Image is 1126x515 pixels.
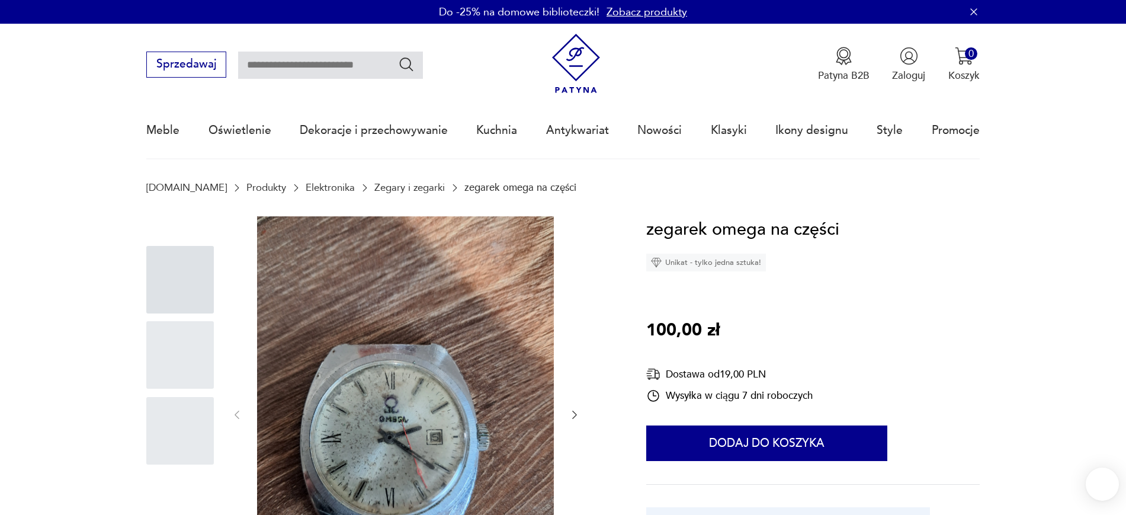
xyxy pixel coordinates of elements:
[246,182,286,193] a: Produkty
[646,426,887,461] button: Dodaj do koszyka
[955,47,973,65] img: Ikona koszyka
[948,69,980,82] p: Koszyk
[146,60,226,70] a: Sprzedawaj
[892,47,925,82] button: Zaloguj
[1086,468,1119,501] iframe: Smartsupp widget button
[306,182,355,193] a: Elektronika
[546,34,606,94] img: Patyna - sklep z meblami i dekoracjami vintage
[646,254,766,271] div: Unikat - tylko jedna sztuka!
[900,47,918,65] img: Ikonka użytkownika
[208,103,271,158] a: Oświetlenie
[818,47,870,82] a: Ikona medaluPatyna B2B
[637,103,682,158] a: Nowości
[646,367,660,382] img: Ikona dostawy
[818,69,870,82] p: Patyna B2B
[948,47,980,82] button: 0Koszyk
[398,56,415,73] button: Szukaj
[439,5,599,20] p: Do -25% na domowe biblioteczki!
[464,182,576,193] p: zegarek omega na części
[374,182,445,193] a: Zegary i zegarki
[775,103,848,158] a: Ikony designu
[146,182,227,193] a: [DOMAIN_NAME]
[646,317,720,344] p: 100,00 zł
[646,216,839,244] h1: zegarek omega na części
[476,103,517,158] a: Kuchnia
[607,5,687,20] a: Zobacz produkty
[651,257,662,268] img: Ikona diamentu
[300,103,448,158] a: Dekoracje i przechowywanie
[835,47,853,65] img: Ikona medalu
[146,52,226,78] button: Sprzedawaj
[646,367,813,382] div: Dostawa od 19,00 PLN
[546,103,609,158] a: Antykwariat
[892,69,925,82] p: Zaloguj
[646,389,813,403] div: Wysyłka w ciągu 7 dni roboczych
[711,103,747,158] a: Klasyki
[965,47,977,60] div: 0
[877,103,903,158] a: Style
[146,103,179,158] a: Meble
[818,47,870,82] button: Patyna B2B
[932,103,980,158] a: Promocje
